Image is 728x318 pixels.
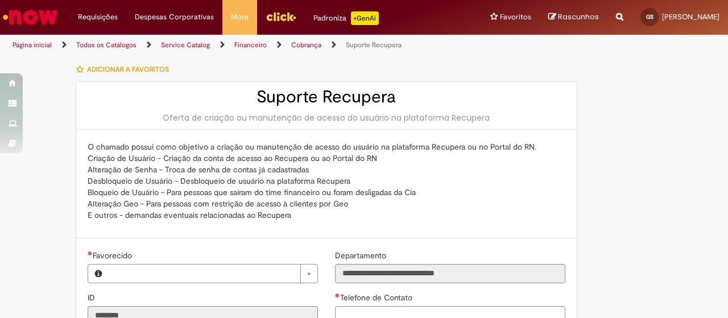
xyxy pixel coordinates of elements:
label: Somente leitura - ID [88,292,97,303]
img: ServiceNow [1,6,60,28]
span: Necessários [88,251,93,255]
a: Limpar campo Favorecido [109,265,317,283]
span: Rascunhos [558,11,599,22]
a: Cobrança [291,40,321,49]
h2: Suporte Recupera [88,88,565,106]
span: Necessários - Favorecido [93,250,134,261]
div: Oferta de criação ou manutenção de acesso do usuário na plataforma Recupera [88,112,565,123]
a: Rascunhos [548,12,599,23]
a: Suporte Recupera [346,40,402,49]
p: +GenAi [351,11,379,25]
span: Telefone de Contato [340,292,415,303]
span: Adicionar a Favoritos [87,65,169,74]
span: Requisições [78,11,118,23]
a: Página inicial [13,40,52,49]
ul: Trilhas de página [9,35,477,56]
label: Somente leitura - Departamento [335,250,388,261]
span: Favoritos [500,11,531,23]
input: Departamento [335,264,565,283]
span: Necessários [335,293,340,298]
button: Favorecido, Visualizar este registro [88,265,109,283]
span: GS [646,13,653,20]
a: Financeiro [234,40,267,49]
span: Somente leitura - ID [88,292,97,303]
div: Padroniza [313,11,379,25]
p: O chamado possui como objetivo a criação ou manutenção de acesso do usuário na plataforma Recuper... [88,141,565,221]
a: Todos os Catálogos [76,40,136,49]
span: More [231,11,249,23]
span: [PERSON_NAME] [662,12,719,22]
span: Despesas Corporativas [135,11,214,23]
a: Service Catalog [161,40,210,49]
span: Somente leitura - Departamento [335,250,388,261]
button: Adicionar a Favoritos [76,57,175,81]
img: click_logo_yellow_360x200.png [266,8,296,25]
